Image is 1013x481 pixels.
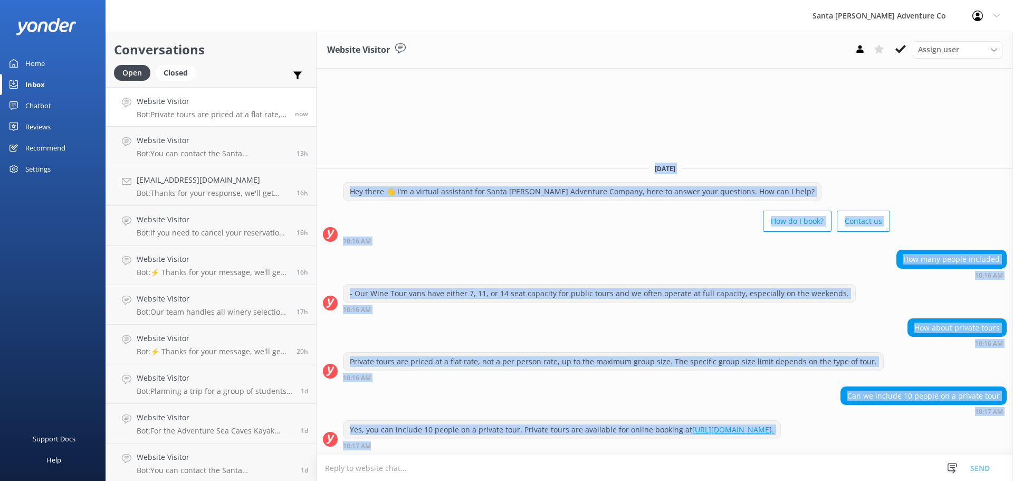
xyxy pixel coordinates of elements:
[156,67,201,78] a: Closed
[343,285,855,303] div: - Our Wine Tour vans have either 7, 11, or 14 seat capacity for public tours and we often operate...
[156,65,196,81] div: Closed
[297,268,308,277] span: Sep 11 2025 05:17pm (UTC -07:00) America/Tijuana
[137,372,293,384] h4: Website Visitor
[913,41,1002,58] div: Assign User
[327,43,390,57] h3: Website Visitor
[343,237,890,244] div: Sep 12 2025 10:16am (UTC -07:00) America/Tijuana
[106,166,316,206] a: [EMAIL_ADDRESS][DOMAIN_NAME]Bot:Thanks for your response, we'll get back to you as soon as we can...
[25,116,51,137] div: Reviews
[137,307,289,317] p: Bot: Our team handles all winery selections and reservations, partnering with over a dozen premie...
[343,353,883,371] div: Private tours are priced at a flat rate, not a per person rate, up to the maximum group size. The...
[46,449,61,470] div: Help
[907,339,1007,347] div: Sep 12 2025 10:16am (UTC -07:00) America/Tijuana
[114,40,308,60] h2: Conversations
[137,466,293,475] p: Bot: You can contact the Santa [PERSON_NAME] Adventure Co. team at [PHONE_NUMBER], or by emailing...
[295,109,308,118] span: Sep 12 2025 10:16am (UTC -07:00) America/Tijuana
[106,246,316,285] a: Website VisitorBot:⚡ Thanks for your message, we'll get back to you as soon as we can. You're als...
[297,347,308,356] span: Sep 11 2025 01:17pm (UTC -07:00) America/Tijuana
[137,135,289,146] h4: Website Visitor
[975,272,1003,279] strong: 10:16 AM
[106,206,316,246] a: Website VisitorBot:If you need to cancel your reservation, please contact the Santa [PERSON_NAME]...
[897,250,1006,268] div: How many people included
[114,65,150,81] div: Open
[343,307,371,313] strong: 10:16 AM
[137,96,287,107] h4: Website Visitor
[137,188,289,198] p: Bot: Thanks for your response, we'll get back to you as soon as we can during opening hours.
[343,374,884,381] div: Sep 12 2025 10:16am (UTC -07:00) America/Tijuana
[106,87,316,127] a: Website VisitorBot:Private tours are priced at a flat rate, not a per person rate, up to the maxi...
[137,412,293,423] h4: Website Visitor
[343,238,371,244] strong: 10:16 AM
[114,67,156,78] a: Open
[137,214,289,225] h4: Website Visitor
[137,253,289,265] h4: Website Visitor
[918,44,959,55] span: Assign user
[25,53,45,74] div: Home
[343,375,371,381] strong: 10:16 AM
[975,409,1003,415] strong: 10:17 AM
[343,306,856,313] div: Sep 12 2025 10:16am (UTC -07:00) America/Tijuana
[297,307,308,316] span: Sep 11 2025 05:03pm (UTC -07:00) America/Tijuana
[343,183,821,201] div: Hey there 👋 I'm a virtual assistant for Santa [PERSON_NAME] Adventure Company, here to answer you...
[837,211,890,232] button: Contact us
[297,228,308,237] span: Sep 11 2025 05:45pm (UTC -07:00) America/Tijuana
[33,428,75,449] div: Support Docs
[301,386,308,395] span: Sep 11 2025 08:51am (UTC -07:00) America/Tijuana
[301,466,308,475] span: Sep 11 2025 06:46am (UTC -07:00) America/Tijuana
[343,443,371,449] strong: 10:17 AM
[25,74,45,95] div: Inbox
[975,341,1003,347] strong: 10:16 AM
[343,421,780,439] div: Yes, you can include 10 people on a private tour. Private tours are available for online booking at
[137,333,289,344] h4: Website Visitor
[841,387,1006,405] div: Can we include 10 people on a private tour
[137,451,293,463] h4: Website Visitor
[301,426,308,435] span: Sep 11 2025 07:56am (UTC -07:00) America/Tijuana
[106,325,316,364] a: Website VisitorBot:⚡ Thanks for your message, we'll get back to you as soon as we can. You're als...
[343,442,781,449] div: Sep 12 2025 10:17am (UTC -07:00) America/Tijuana
[297,188,308,197] span: Sep 11 2025 05:46pm (UTC -07:00) America/Tijuana
[25,137,65,158] div: Recommend
[896,271,1007,279] div: Sep 12 2025 10:16am (UTC -07:00) America/Tijuana
[297,149,308,158] span: Sep 11 2025 09:05pm (UTC -07:00) America/Tijuana
[648,164,682,173] span: [DATE]
[137,426,293,436] p: Bot: For the Adventure Sea Caves Kayak Tour, the ferry departs from [GEOGRAPHIC_DATA] in the [GEO...
[137,268,289,277] p: Bot: ⚡ Thanks for your message, we'll get back to you as soon as we can. You're also welcome to k...
[137,228,289,238] p: Bot: If you need to cancel your reservation, please contact the Santa [PERSON_NAME] Adventure Co....
[137,174,289,186] h4: [EMAIL_ADDRESS][DOMAIN_NAME]
[137,149,289,158] p: Bot: You can contact the Santa [PERSON_NAME] Adventure Co. team at [PHONE_NUMBER], or by emailing...
[137,386,293,396] p: Bot: Planning a trip for a group of students? Fill out the form at [URL][DOMAIN_NAME] or send an ...
[692,425,774,435] a: [URL][DOMAIN_NAME].
[16,18,77,35] img: yonder-white-logo.png
[137,347,289,356] p: Bot: ⚡ Thanks for your message, we'll get back to you as soon as we can. You're also welcome to k...
[840,408,1007,415] div: Sep 12 2025 10:17am (UTC -07:00) America/Tijuana
[106,127,316,166] a: Website VisitorBot:You can contact the Santa [PERSON_NAME] Adventure Co. team at [PHONE_NUMBER], ...
[908,319,1006,337] div: How about private tours
[137,110,287,119] p: Bot: Private tours are priced at a flat rate, not a per person rate, up to the maximum group size...
[763,211,832,232] button: How do I book?
[137,293,289,305] h4: Website Visitor
[106,364,316,404] a: Website VisitorBot:Planning a trip for a group of students? Fill out the form at [URL][DOMAIN_NAM...
[106,285,316,325] a: Website VisitorBot:Our team handles all winery selections and reservations, partnering with over ...
[106,404,316,444] a: Website VisitorBot:For the Adventure Sea Caves Kayak Tour, the ferry departs from [GEOGRAPHIC_DAT...
[25,95,51,116] div: Chatbot
[25,158,51,180] div: Settings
